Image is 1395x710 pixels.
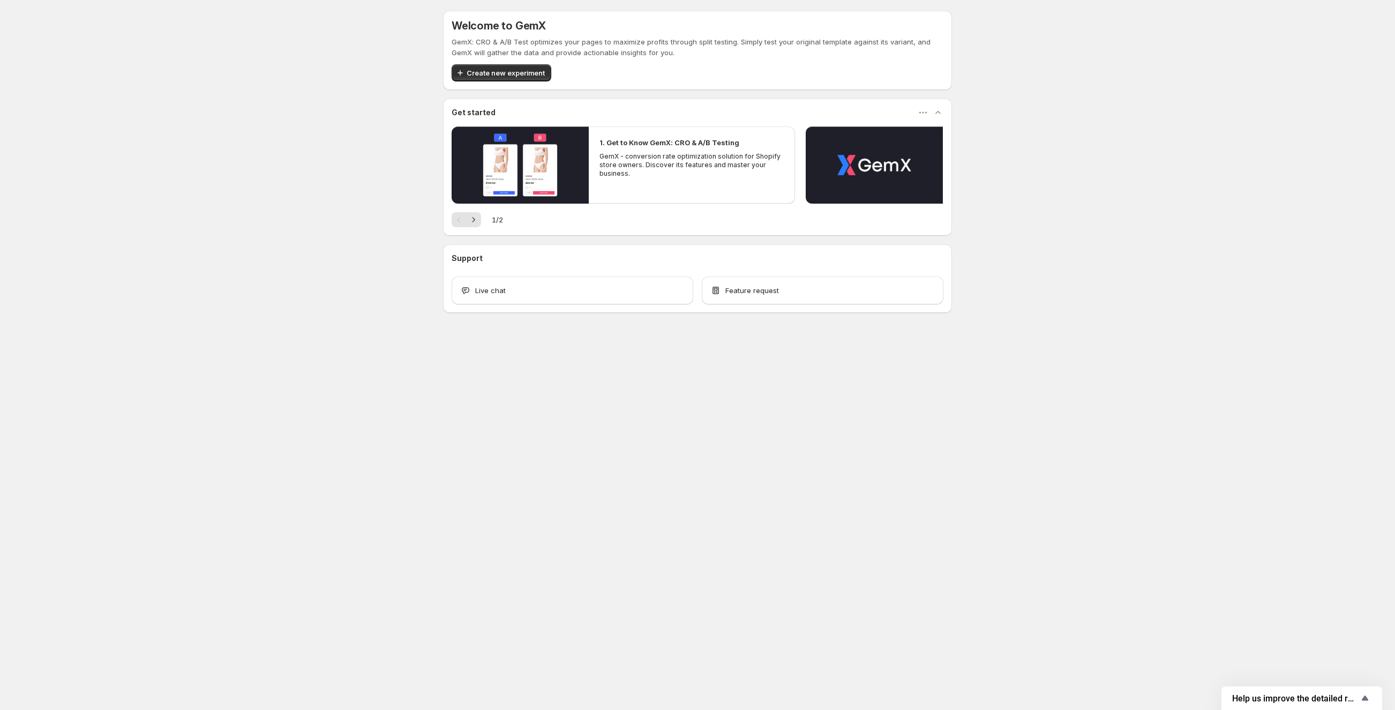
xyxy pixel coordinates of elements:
span: Create new experiment [467,68,545,78]
span: 1 / 2 [492,214,503,225]
h5: Welcome to GemX [452,19,546,32]
button: Play video [452,126,589,204]
p: GemX: CRO & A/B Test optimizes your pages to maximize profits through split testing. Simply test ... [452,36,943,58]
h2: 1. Get to Know GemX: CRO & A/B Testing [599,137,739,148]
button: Show survey - Help us improve the detailed report for A/B campaigns [1232,692,1371,705]
button: Next [466,212,481,227]
button: Play video [806,126,943,204]
button: Create new experiment [452,64,551,81]
span: Help us improve the detailed report for A/B campaigns [1232,693,1359,704]
span: Live chat [475,285,506,296]
span: Feature request [725,285,779,296]
h3: Get started [452,107,496,118]
h3: Support [452,253,483,264]
nav: Pagination [452,212,481,227]
p: GemX - conversion rate optimization solution for Shopify store owners. Discover its features and ... [599,152,784,178]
